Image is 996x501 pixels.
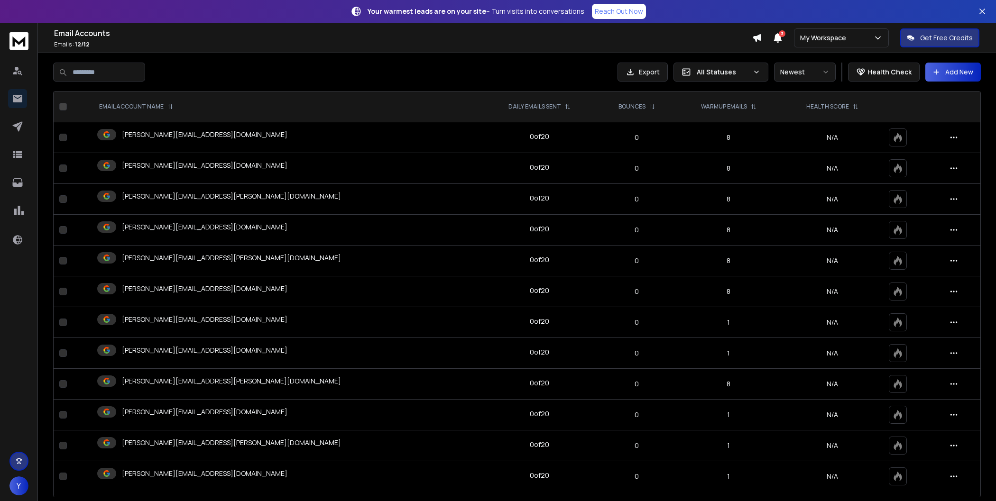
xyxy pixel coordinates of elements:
p: 0 [603,410,670,419]
p: 0 [603,225,670,235]
p: 0 [603,194,670,204]
p: N/A [788,133,878,142]
p: [PERSON_NAME][EMAIL_ADDRESS][DOMAIN_NAME] [122,284,287,293]
p: BOUNCES [618,103,646,110]
p: N/A [788,441,878,450]
div: 0 of 20 [530,255,549,264]
p: N/A [788,225,878,235]
strong: Your warmest leads are on your site [368,7,486,16]
p: [PERSON_NAME][EMAIL_ADDRESS][DOMAIN_NAME] [122,222,287,232]
p: Emails : [54,41,752,48]
p: DAILY EMAILS SENT [508,103,561,110]
td: 8 [675,246,782,276]
button: Y [9,476,28,495]
p: N/A [788,287,878,296]
p: N/A [788,194,878,204]
p: [PERSON_NAME][EMAIL_ADDRESS][PERSON_NAME][DOMAIN_NAME] [122,376,341,386]
div: 0 of 20 [530,163,549,172]
td: 1 [675,461,782,492]
p: My Workspace [800,33,850,43]
span: 3 [779,30,785,37]
p: 0 [603,164,670,173]
p: 0 [603,287,670,296]
button: Newest [774,63,836,82]
td: 1 [675,430,782,461]
p: [PERSON_NAME][EMAIL_ADDRESS][DOMAIN_NAME] [122,469,287,478]
div: 0 of 20 [530,471,549,480]
p: All Statuses [697,67,749,77]
p: [PERSON_NAME][EMAIL_ADDRESS][DOMAIN_NAME] [122,407,287,417]
p: [PERSON_NAME][EMAIL_ADDRESS][PERSON_NAME][DOMAIN_NAME] [122,191,341,201]
p: [PERSON_NAME][EMAIL_ADDRESS][DOMAIN_NAME] [122,315,287,324]
p: N/A [788,348,878,358]
p: N/A [788,164,878,173]
td: 8 [675,276,782,307]
td: 8 [675,184,782,215]
p: [PERSON_NAME][EMAIL_ADDRESS][DOMAIN_NAME] [122,130,287,139]
td: 8 [675,369,782,400]
p: N/A [788,256,878,265]
div: 0 of 20 [530,347,549,357]
p: – Turn visits into conversations [368,7,584,16]
td: 8 [675,122,782,153]
p: 0 [603,348,670,358]
p: 0 [603,379,670,389]
p: [PERSON_NAME][EMAIL_ADDRESS][DOMAIN_NAME] [122,161,287,170]
p: Get Free Credits [920,33,973,43]
p: 0 [603,133,670,142]
button: Export [618,63,668,82]
p: Health Check [867,67,912,77]
button: Health Check [848,63,920,82]
p: N/A [788,318,878,327]
p: Reach Out Now [595,7,643,16]
td: 8 [675,215,782,246]
p: [PERSON_NAME][EMAIL_ADDRESS][PERSON_NAME][DOMAIN_NAME] [122,253,341,263]
p: N/A [788,472,878,481]
a: Reach Out Now [592,4,646,19]
td: 1 [675,307,782,338]
p: 0 [603,472,670,481]
div: 0 of 20 [530,224,549,234]
p: N/A [788,379,878,389]
div: 0 of 20 [530,378,549,388]
div: 0 of 20 [530,409,549,419]
button: Add New [925,63,981,82]
p: [PERSON_NAME][EMAIL_ADDRESS][PERSON_NAME][DOMAIN_NAME] [122,438,341,447]
div: 0 of 20 [530,440,549,449]
p: 0 [603,318,670,327]
div: 0 of 20 [530,317,549,326]
p: 0 [603,256,670,265]
div: EMAIL ACCOUNT NAME [99,103,173,110]
p: 0 [603,441,670,450]
h1: Email Accounts [54,27,752,39]
div: 0 of 20 [530,286,549,295]
p: N/A [788,410,878,419]
td: 1 [675,400,782,430]
div: 0 of 20 [530,132,549,141]
p: [PERSON_NAME][EMAIL_ADDRESS][DOMAIN_NAME] [122,346,287,355]
p: WARMUP EMAILS [701,103,747,110]
button: Get Free Credits [900,28,979,47]
span: 12 / 12 [75,40,90,48]
td: 8 [675,153,782,184]
div: 0 of 20 [530,193,549,203]
p: HEALTH SCORE [806,103,849,110]
td: 1 [675,338,782,369]
img: logo [9,32,28,50]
